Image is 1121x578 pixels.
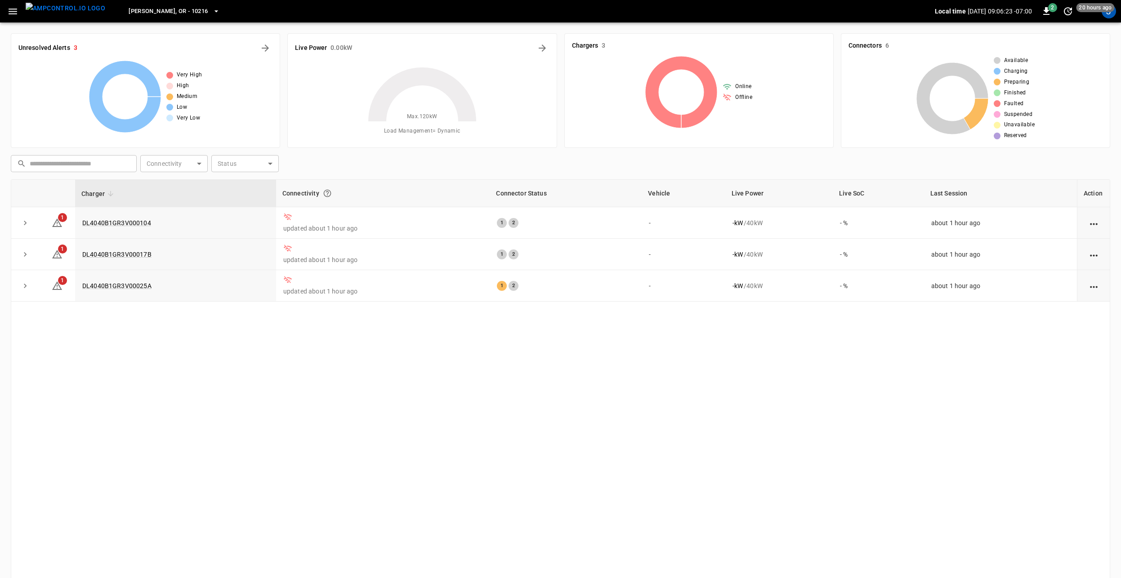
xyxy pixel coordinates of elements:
div: action cell options [1088,218,1099,227]
div: 2 [509,218,518,228]
div: / 40 kW [732,281,826,290]
button: expand row [18,216,32,230]
button: All Alerts [258,41,272,55]
div: 1 [497,281,507,291]
td: about 1 hour ago [924,239,1077,270]
td: - % [833,239,924,270]
span: 1 [58,245,67,253]
button: expand row [18,248,32,261]
h6: Live Power [295,43,327,53]
span: Faulted [1004,99,1024,108]
td: - % [833,207,924,239]
div: 2 [509,249,518,259]
th: Vehicle [642,180,725,207]
a: DL4040B1GR3V00025A [82,282,152,289]
a: 1 [52,250,63,257]
a: DL4040B1GR3V00017B [82,251,152,258]
p: Local time [935,7,966,16]
h6: 3 [602,41,605,51]
td: - [642,207,725,239]
img: ampcontrol.io logo [26,3,105,14]
p: [DATE] 09:06:23 -07:00 [968,7,1032,16]
th: Action [1077,180,1110,207]
h6: Connectors [849,41,882,51]
td: about 1 hour ago [924,270,1077,302]
h6: 0.00 kW [330,43,352,53]
span: Very Low [177,114,200,123]
p: updated about 1 hour ago [283,255,483,264]
span: Charger [81,188,116,199]
th: Live Power [725,180,833,207]
button: expand row [18,279,32,293]
span: Available [1004,56,1028,65]
h6: Unresolved Alerts [18,43,70,53]
div: / 40 kW [732,218,826,227]
span: Online [735,82,751,91]
button: [PERSON_NAME], OR - 10216 [125,3,223,20]
span: Unavailable [1004,120,1035,129]
td: - [642,270,725,302]
p: - kW [732,218,743,227]
button: Energy Overview [535,41,549,55]
div: 1 [497,218,507,228]
a: 1 [52,282,63,289]
span: Preparing [1004,78,1030,87]
button: Connection between the charger and our software. [319,185,335,201]
span: High [177,81,189,90]
span: Medium [177,92,197,101]
div: 1 [497,249,507,259]
span: Load Management = Dynamic [384,127,460,136]
th: Last Session [924,180,1077,207]
div: 2 [509,281,518,291]
h6: Chargers [572,41,598,51]
h6: 6 [885,41,889,51]
th: Live SoC [833,180,924,207]
span: Very High [177,71,202,80]
td: about 1 hour ago [924,207,1077,239]
span: Charging [1004,67,1028,76]
h6: 3 [74,43,77,53]
p: - kW [732,250,743,259]
p: updated about 1 hour ago [283,287,483,296]
div: Connectivity [282,185,484,201]
span: Offline [735,93,752,102]
span: 20 hours ago [1076,3,1114,12]
span: Low [177,103,187,112]
p: updated about 1 hour ago [283,224,483,233]
div: action cell options [1088,281,1099,290]
div: action cell options [1088,250,1099,259]
span: 2 [1048,3,1057,12]
p: - kW [732,281,743,290]
span: [PERSON_NAME], OR - 10216 [129,6,208,17]
td: - [642,239,725,270]
span: Suspended [1004,110,1033,119]
a: DL4040B1GR3V000104 [82,219,151,227]
span: Reserved [1004,131,1027,140]
a: 1 [52,218,63,226]
button: set refresh interval [1061,4,1075,18]
td: - % [833,270,924,302]
div: / 40 kW [732,250,826,259]
th: Connector Status [490,180,642,207]
span: Max. 120 kW [407,112,438,121]
span: 1 [58,276,67,285]
span: 1 [58,213,67,222]
span: Finished [1004,89,1026,98]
